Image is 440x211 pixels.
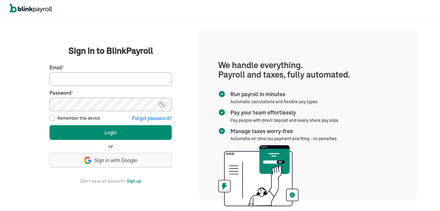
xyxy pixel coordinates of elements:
[50,89,172,96] label: Password
[230,118,338,123] span: Pay people with direct deposit and easily share pay slips
[50,125,172,140] button: Login
[10,4,52,13] img: logo
[84,157,91,164] img: google
[218,109,226,116] img: checkmark
[68,45,153,57] span: Sign in to BlinkPayroll
[57,115,100,121] label: Remember this device
[108,143,113,150] span: or
[94,157,137,164] span: Sign in with Google
[230,109,336,117] span: Pay your team effortlessly
[218,60,398,79] h1: We handle everything. Payroll and taxes, fully automated.
[218,127,226,135] img: checkmark
[132,115,172,122] button: Forgot password?
[218,145,299,206] img: illustration
[158,101,166,108] img: eye
[80,177,126,185] span: Don't have an account?
[230,136,337,141] span: Automatic on-time tax payment and filing - no penalties
[218,90,226,98] img: checkmark
[230,90,315,98] span: Run payroll in minutes
[50,72,172,86] input: Your email address
[230,99,317,104] span: Automatic calculations and flexible pay types
[50,153,172,168] button: Sign in with Google
[50,64,172,71] label: Email
[127,177,141,185] button: Sign up
[230,127,334,135] span: Manage taxes worry-free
